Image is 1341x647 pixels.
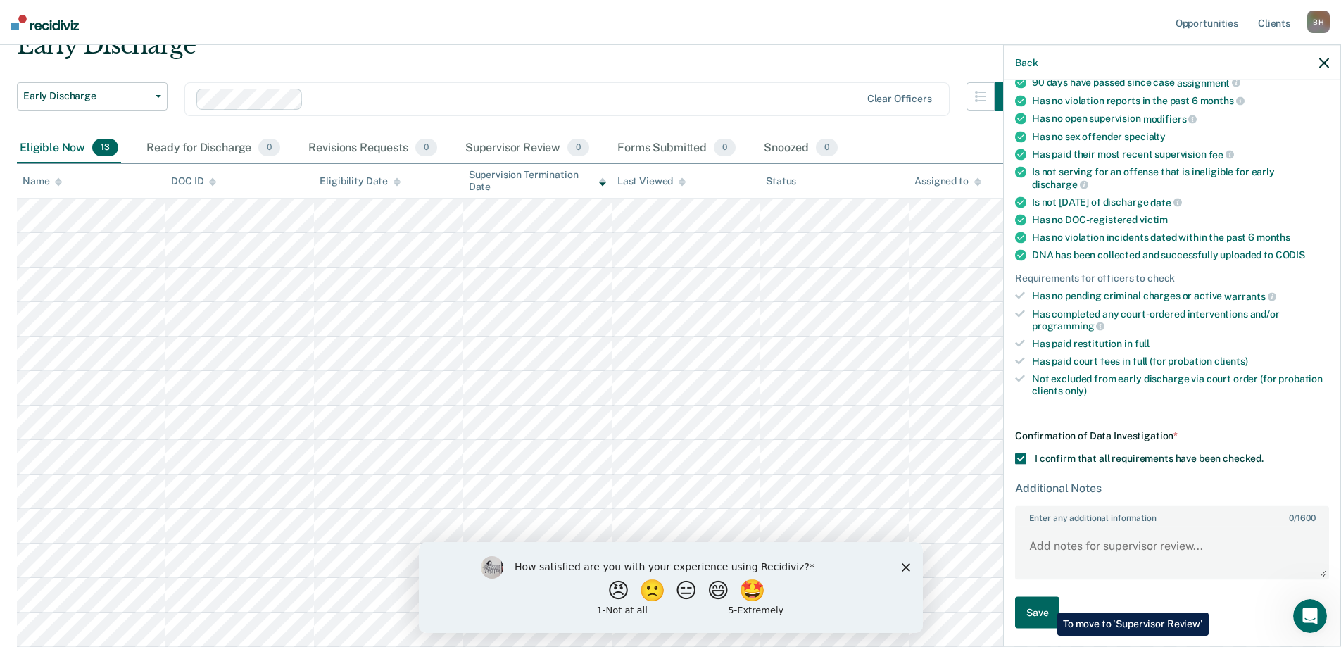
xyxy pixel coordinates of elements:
span: 0 [714,139,736,157]
div: Has no DOC-registered [1032,214,1329,226]
div: Additional Notes [1015,482,1329,495]
iframe: Intercom live chat [1293,599,1327,633]
div: Eligible Now [17,133,121,164]
div: Has no violation incidents dated within the past 6 [1032,232,1329,244]
div: Is not serving for an offense that is ineligible for early [1032,166,1329,190]
span: 0 [1289,513,1294,523]
div: Has no pending criminal charges or active [1032,290,1329,303]
div: Is not [DATE] of discharge [1032,196,1329,208]
div: Snoozed [761,133,841,164]
span: 0 [415,139,437,157]
div: Clear officers [867,93,932,105]
span: 0 [258,139,280,157]
div: Last Viewed [617,175,686,187]
div: Has paid their most recent supervision [1032,148,1329,161]
span: programming [1032,320,1104,332]
div: Confirmation of Data Investigation [1015,430,1329,442]
span: I confirm that all requirements have been checked. [1035,453,1264,464]
div: B H [1307,11,1330,33]
button: Save [1015,597,1059,629]
button: Back [1015,56,1038,68]
div: Ready for Discharge [144,133,283,164]
span: assignment [1177,77,1240,88]
div: Not excluded from early discharge via court order (for probation clients [1032,372,1329,396]
span: discharge [1032,178,1088,189]
span: Early Discharge [23,90,150,102]
div: Has paid restitution in [1032,338,1329,350]
span: months [1200,95,1245,106]
div: Has paid court fees in full (for probation [1032,355,1329,367]
label: Enter any additional information [1016,508,1328,523]
div: Early Discharge [17,31,1023,71]
div: Revisions Requests [306,133,439,164]
span: warrants [1224,290,1276,301]
div: Assigned to [914,175,981,187]
iframe: Survey by Kim from Recidiviz [419,542,923,633]
div: Supervisor Review [462,133,593,164]
span: victim [1140,214,1168,225]
div: Has no open supervision [1032,113,1329,125]
div: Has no violation reports in the past 6 [1032,94,1329,107]
div: Supervision Termination Date [469,169,606,193]
span: CODIS [1276,249,1305,260]
span: date [1150,196,1181,208]
div: Name [23,175,62,187]
span: full [1135,338,1150,349]
div: Forms Submitted [615,133,738,164]
span: specialty [1124,130,1166,142]
div: Requirements for officers to check [1015,272,1329,284]
span: months [1257,232,1290,243]
div: Status [766,175,796,187]
span: 0 [567,139,589,157]
span: modifiers [1143,113,1197,124]
div: 90 days have passed since case [1032,76,1329,89]
span: fee [1209,149,1234,160]
span: / 1600 [1289,513,1315,523]
img: Recidiviz [11,15,79,30]
div: Has completed any court-ordered interventions and/or [1032,308,1329,332]
span: 13 [92,139,118,157]
div: DOC ID [171,175,216,187]
span: only) [1065,384,1087,396]
div: Eligibility Date [320,175,401,187]
div: Has no sex offender [1032,130,1329,142]
div: DNA has been collected and successfully uploaded to [1032,249,1329,261]
span: clients) [1214,355,1248,366]
span: 0 [816,139,838,157]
